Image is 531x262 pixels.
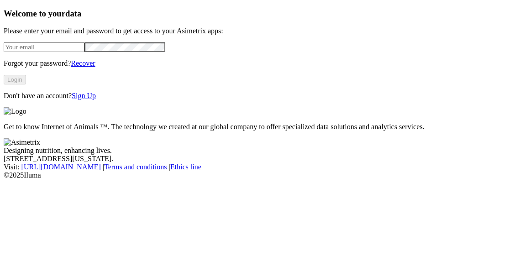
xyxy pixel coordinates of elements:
p: Don't have an account? [4,92,527,100]
h3: Welcome to your [4,9,527,19]
a: Recover [71,59,95,67]
button: Login [4,75,26,84]
div: © 2025 Iluma [4,171,527,179]
a: [URL][DOMAIN_NAME] [21,163,101,171]
a: Sign Up [72,92,96,100]
img: Asimetrix [4,138,40,147]
div: [STREET_ADDRESS][US_STATE]. [4,155,527,163]
p: Please enter your email and password to get access to your Asimetrix apps: [4,27,527,35]
p: Get to know Internet of Animals ™. The technology we created at our global company to offer speci... [4,123,527,131]
a: Terms and conditions [104,163,167,171]
input: Your email [4,42,84,52]
span: data [65,9,81,18]
p: Forgot your password? [4,59,527,68]
div: Visit : | | [4,163,527,171]
div: Designing nutrition, enhancing lives. [4,147,527,155]
a: Ethics line [170,163,201,171]
img: Logo [4,107,26,115]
